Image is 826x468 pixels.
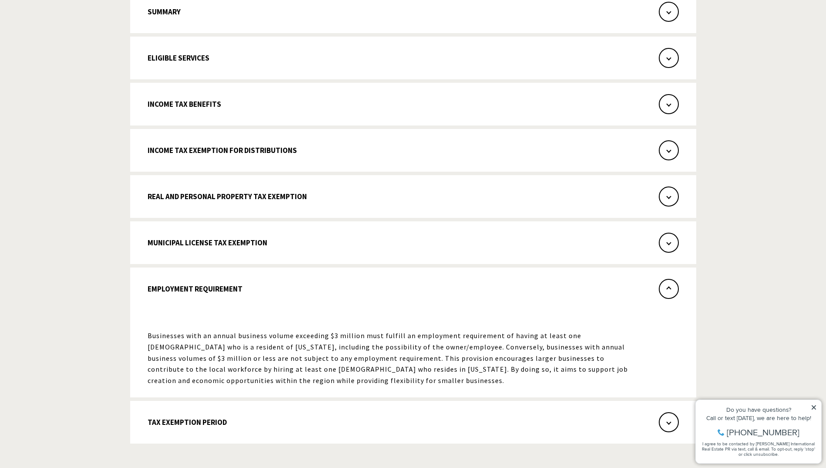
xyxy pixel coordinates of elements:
[130,319,696,397] div: Employment Requirement
[9,20,126,26] div: Do you have questions?
[130,129,696,172] button: Income Tax Exemption for Distributions
[130,268,696,319] button: Employment Requirement
[130,401,696,444] button: Tax Exemption Period
[9,28,126,34] div: Call or text [DATE], we are here to help!
[11,54,124,70] span: I agree to be contacted by [PERSON_NAME] International Real Estate PR via text, call & email. To ...
[148,330,642,386] p: Businesses with an annual business volume exceeding $3 million must fulfill an employment require...
[130,175,696,218] button: Real and Personal Property Tax Exemption
[36,41,108,50] span: [PHONE_NUMBER]
[130,83,696,125] button: Income Tax Benefits
[130,221,696,264] button: Municipal License Tax Exemption
[130,37,696,79] button: Eligible Services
